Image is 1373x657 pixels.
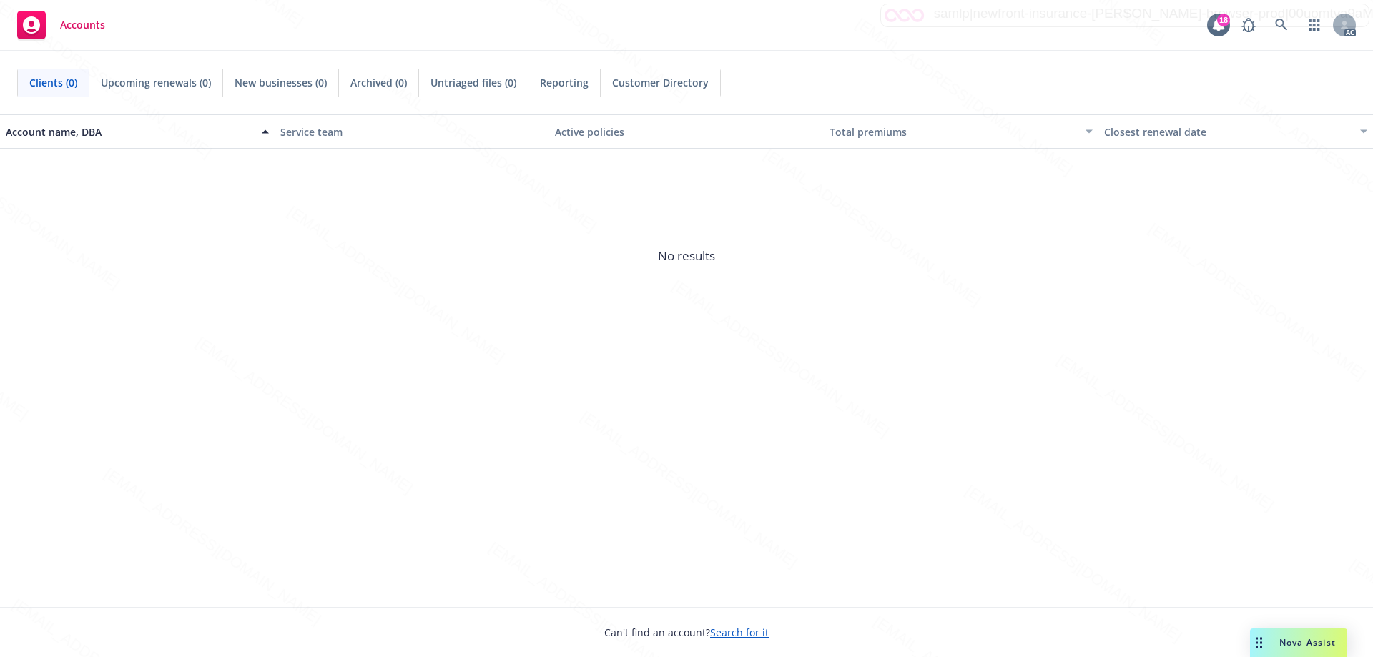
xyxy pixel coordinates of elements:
[612,75,709,90] span: Customer Directory
[540,75,589,90] span: Reporting
[1098,114,1373,149] button: Closest renewal date
[350,75,407,90] span: Archived (0)
[1250,628,1268,657] div: Drag to move
[549,114,824,149] button: Active policies
[1217,14,1230,26] div: 18
[6,124,253,139] div: Account name, DBA
[275,114,549,149] button: Service team
[101,75,211,90] span: Upcoming renewals (0)
[11,5,111,45] a: Accounts
[604,625,769,640] span: Can't find an account?
[1279,636,1336,648] span: Nova Assist
[555,124,818,139] div: Active policies
[1267,11,1296,39] a: Search
[430,75,516,90] span: Untriaged files (0)
[824,114,1098,149] button: Total premiums
[830,124,1077,139] div: Total premiums
[1104,124,1352,139] div: Closest renewal date
[60,19,105,31] span: Accounts
[235,75,327,90] span: New businesses (0)
[1234,11,1263,39] a: Report a Bug
[280,124,543,139] div: Service team
[29,75,77,90] span: Clients (0)
[710,626,769,639] a: Search for it
[1250,628,1347,657] button: Nova Assist
[1300,11,1329,39] a: Switch app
